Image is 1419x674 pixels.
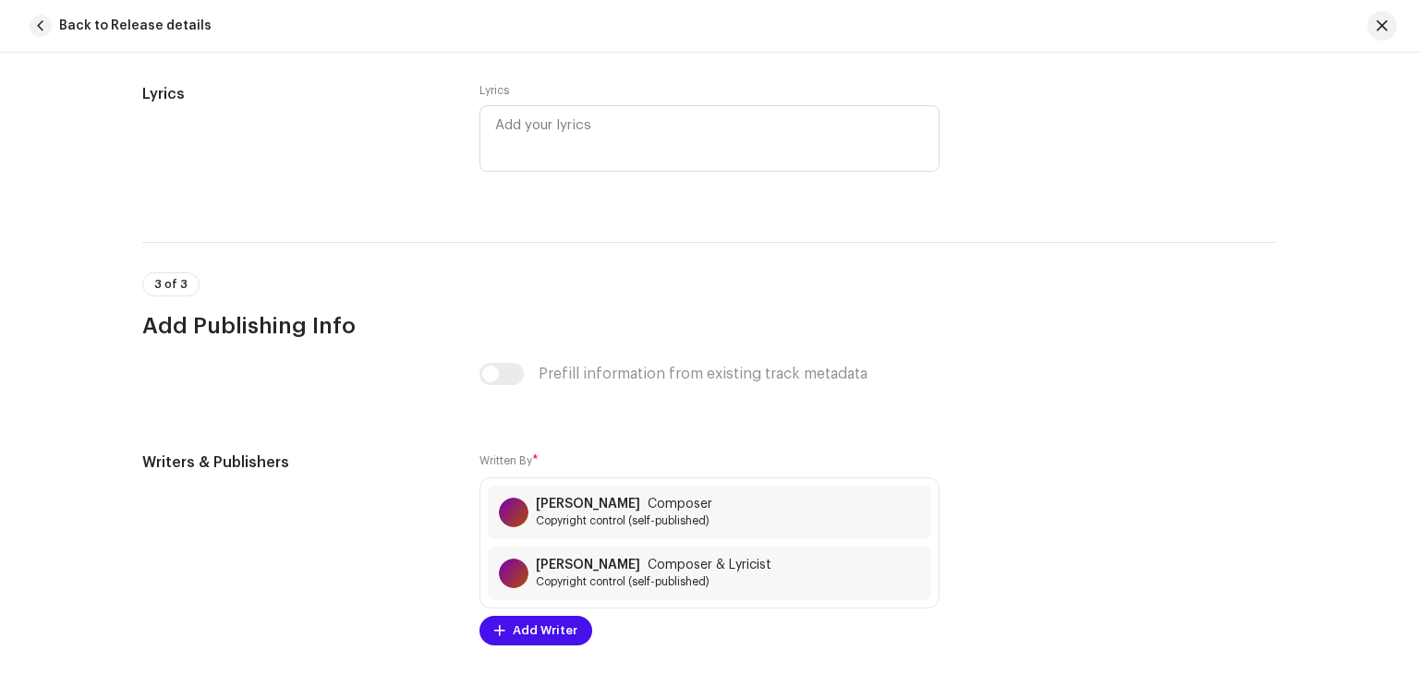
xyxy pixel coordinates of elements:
[536,497,640,512] strong: [PERSON_NAME]
[648,497,712,512] span: Composer
[479,616,592,645] button: Add Writer
[479,455,532,466] small: Written By
[479,83,509,98] label: Lyrics
[536,513,712,528] span: Copyright control (self-published)
[536,558,640,572] strong: [PERSON_NAME]
[648,558,771,572] span: Composer & Lyricist
[142,311,1277,341] h3: Add Publishing Info
[513,612,577,649] span: Add Writer
[142,451,450,474] h5: Writers & Publishers
[142,83,450,105] h5: Lyrics
[536,574,771,589] span: Copyright control (self-published)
